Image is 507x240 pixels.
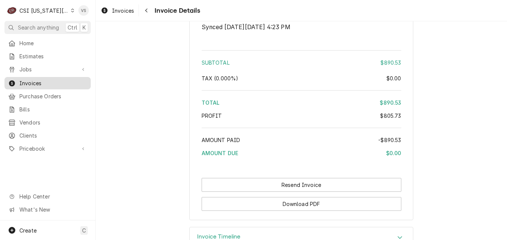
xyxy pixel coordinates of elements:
[202,47,401,162] div: Amount Summary
[19,193,86,200] span: Help Center
[202,24,290,31] span: Synced [DATE][DATE] 4:23 PM
[78,5,89,16] div: VS
[68,24,77,31] span: Ctrl
[19,119,87,126] span: Vendors
[202,178,401,192] div: Button Group Row
[4,190,91,203] a: Go to Help Center
[19,227,37,234] span: Create
[19,92,87,100] span: Purchase Orders
[202,23,401,32] span: Inventory Adjustment Journal Entry Sync Status
[4,90,91,102] a: Purchase Orders
[112,7,134,15] span: Invoices
[202,99,401,107] div: Total
[202,74,401,82] div: Tax
[202,112,401,120] div: Profit
[19,7,69,15] div: CSI [US_STATE][GEOGRAPHIC_DATA]
[19,65,76,73] span: Jobs
[98,4,137,17] a: Invoices
[4,142,91,155] a: Go to Pricebook
[4,129,91,142] a: Clients
[152,6,200,16] span: Invoice Details
[380,112,401,120] div: $805.73
[78,5,89,16] div: Vicky Stuesse's Avatar
[386,74,401,82] div: $0.00
[4,116,91,129] a: Vendors
[4,21,91,34] button: Search anythingCtrlK
[202,99,220,106] span: Total
[7,5,17,16] div: CSI Kansas City's Avatar
[202,178,401,211] div: Button Group
[4,203,91,216] a: Go to What's New
[202,150,239,156] span: Amount Due
[202,75,239,81] span: Tax ( 0.000% )
[202,59,230,66] span: Subtotal
[82,227,86,234] span: C
[4,103,91,116] a: Bills
[4,77,91,89] a: Invoices
[202,178,401,192] button: Resend Invoice
[202,192,401,211] div: Button Group Row
[19,105,87,113] span: Bills
[4,63,91,76] a: Go to Jobs
[4,50,91,62] a: Estimates
[202,113,222,119] span: Profit
[202,197,401,211] button: Download PDF
[140,4,152,16] button: Navigate back
[380,59,401,67] div: $890.53
[4,37,91,49] a: Home
[202,59,401,67] div: Subtotal
[83,24,86,31] span: K
[202,16,401,32] div: Inventory Adjustment Journal Entry Sync Status
[7,5,17,16] div: C
[19,39,87,47] span: Home
[19,52,87,60] span: Estimates
[19,145,76,153] span: Pricebook
[202,137,240,143] span: Amount Paid
[386,149,401,157] div: $0.00
[380,99,401,107] div: $890.53
[202,136,401,144] div: Amount Paid
[18,24,59,31] span: Search anything
[378,136,401,144] div: -$890.53
[19,79,87,87] span: Invoices
[19,206,86,213] span: What's New
[19,132,87,139] span: Clients
[202,149,401,157] div: Amount Due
